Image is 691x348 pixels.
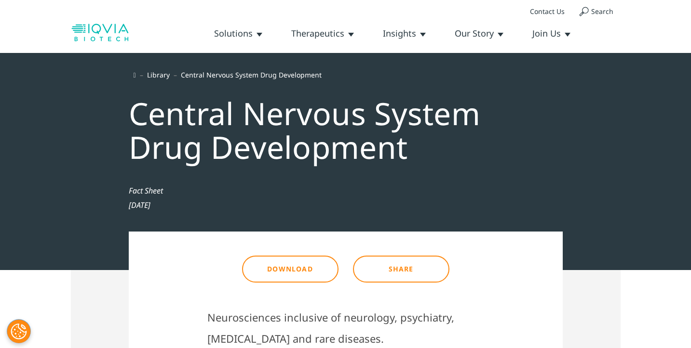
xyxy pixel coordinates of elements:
a: Share [353,256,449,283]
a: Our Story [455,27,503,39]
div: Fact Sheet [129,183,563,198]
button: Cookies Settings [7,319,31,343]
a: Central Nervous System Drug Development [181,70,322,79]
img: search.svg [579,7,589,16]
div: Central Nervous System Drug Development [119,81,572,174]
a: Insights [383,27,426,39]
a: Library [147,70,170,79]
a: Download [242,256,339,283]
a: Therapeutics [291,27,354,39]
a: Solutions [214,27,262,39]
a: Join Us [532,27,570,39]
div: [DATE] [129,198,563,212]
img: biotech-logo.svg [71,23,129,42]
